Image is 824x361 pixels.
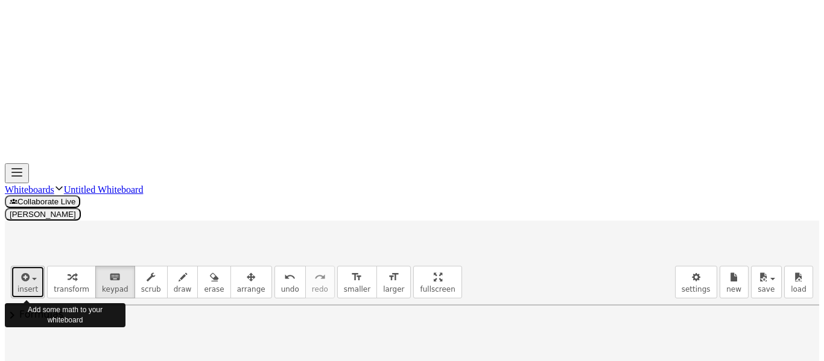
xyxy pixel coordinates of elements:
[135,266,168,298] button: scrub
[337,266,377,298] button: format_sizesmaller
[10,197,75,206] span: Collaborate Live
[204,285,224,294] span: erase
[383,285,404,294] span: larger
[413,266,461,298] button: fullscreen
[791,285,807,294] span: load
[344,285,370,294] span: smaller
[54,285,89,294] span: transform
[64,184,144,195] a: Untitled Whiteboard
[174,285,192,294] span: draw
[5,303,125,327] div: Add some math to your whiteboard
[5,208,81,221] button: [PERSON_NAME]
[751,266,782,298] button: save
[102,285,128,294] span: keypad
[281,285,299,294] span: undo
[5,163,29,183] button: Toggle navigation
[376,266,411,298] button: format_sizelarger
[237,285,265,294] span: arrange
[95,266,135,298] button: keyboardkeypad
[284,270,296,284] i: undo
[167,266,198,298] button: draw
[230,266,272,298] button: arrange
[17,285,38,294] span: insert
[758,285,775,294] span: save
[720,266,749,298] button: new
[109,270,121,284] i: keyboard
[305,266,335,298] button: redoredo
[312,285,328,294] span: redo
[5,195,80,208] button: Collaborate Live
[10,210,76,219] span: [PERSON_NAME]
[5,184,54,195] a: Whiteboards
[420,285,455,294] span: fullscreen
[682,285,711,294] span: settings
[141,285,161,294] span: scrub
[274,266,306,298] button: undoundo
[388,270,399,284] i: format_size
[726,285,741,294] span: new
[5,305,819,324] button: chevron_rightFormulas
[351,270,363,284] i: format_size
[675,266,717,298] button: settings
[47,266,96,298] button: transform
[314,270,326,284] i: redo
[11,266,45,298] button: insert
[197,266,230,298] button: erase
[784,266,813,298] button: load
